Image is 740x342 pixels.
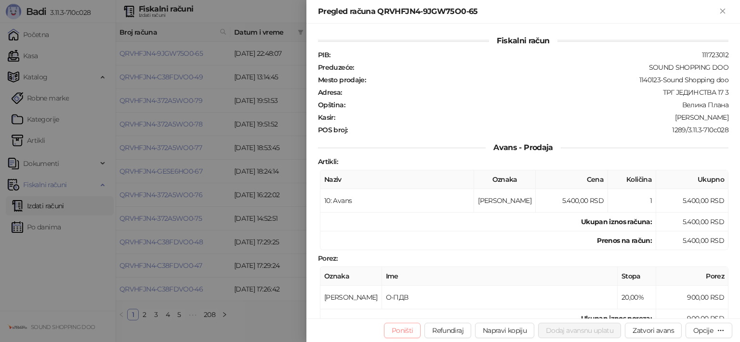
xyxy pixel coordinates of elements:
div: [PERSON_NAME] [336,113,729,122]
td: 5.400,00 RSD [656,189,728,213]
div: 1289/3.11.3-710c028 [348,126,729,134]
th: Stopa [618,267,656,286]
span: Napravi kopiju [483,326,527,335]
strong: Preduzeće : [318,63,354,72]
button: Refundiraj [424,323,471,338]
div: Велика Плана [346,101,729,109]
strong: Kasir : [318,113,335,122]
strong: Artikli : [318,157,338,166]
button: Zatvori avans [625,323,682,338]
strong: Adresa : [318,88,342,97]
strong: PIB : [318,51,330,59]
span: Avans - Prodaja [486,143,560,152]
td: 900,00 RSD [656,286,728,309]
strong: Prenos na račun : [597,236,652,245]
strong: Porez : [318,254,337,263]
button: Dodaj avansnu uplatu [538,323,621,338]
div: Opcije [693,326,713,335]
td: 20,00% [618,286,656,309]
div: ТРГ ЈЕДИНСТВА 17 3 [343,88,729,97]
td: 10: Avans [320,189,474,213]
span: Fiskalni račun [489,36,557,45]
div: SOUND SHOPPING DOO [355,63,729,72]
button: Zatvori [717,6,728,17]
div: 111723012 [331,51,729,59]
th: Cena [536,170,608,189]
th: Oznaka [320,267,382,286]
button: Poništi [384,323,421,338]
th: Naziv [320,170,474,189]
strong: Mesto prodaje : [318,76,366,84]
div: Pregled računa QRVHFJN4-9JGW75O0-65 [318,6,717,17]
strong: Ukupan iznos računa : [581,217,652,226]
th: Ime [382,267,618,286]
td: 5.400,00 RSD [656,213,728,231]
td: [PERSON_NAME] [474,189,536,213]
th: Količina [608,170,656,189]
td: 5.400,00 RSD [656,231,728,250]
strong: POS broj : [318,126,347,134]
td: 5.400,00 RSD [536,189,608,213]
button: Opcije [686,323,732,338]
td: [PERSON_NAME] [320,286,382,309]
div: 1140123-Sound Shopping doo [367,76,729,84]
td: 900,00 RSD [656,309,728,328]
th: Porez [656,267,728,286]
th: Oznaka [474,170,536,189]
strong: Opština : [318,101,345,109]
td: О-ПДВ [382,286,618,309]
button: Napravi kopiju [475,323,534,338]
th: Ukupno [656,170,728,189]
td: 1 [608,189,656,213]
strong: Ukupan iznos poreza: [581,314,652,323]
